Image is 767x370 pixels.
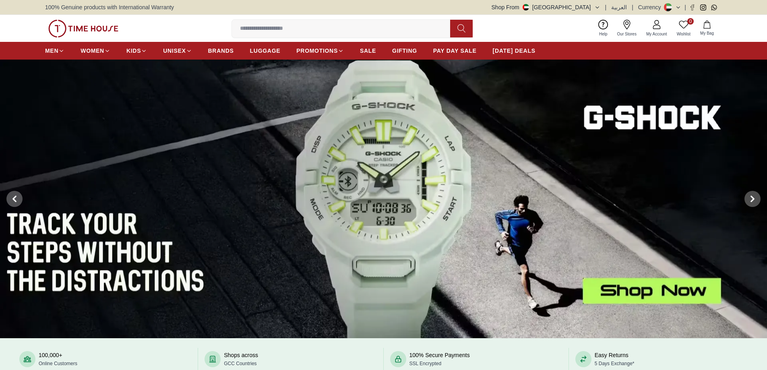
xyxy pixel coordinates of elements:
span: Online Customers [39,361,77,366]
span: MEN [45,47,58,55]
span: KIDS [126,47,141,55]
a: Our Stores [612,18,641,39]
div: Shops across [224,351,258,367]
img: ... [48,20,118,37]
a: WOMEN [81,43,110,58]
span: SSL Encrypted [409,361,442,366]
span: 5 Days Exchange* [595,361,635,366]
span: PAY DAY SALE [433,47,477,55]
span: 100% Genuine products with International Warranty [45,3,174,11]
a: GIFTING [392,43,417,58]
span: GIFTING [392,47,417,55]
a: 0Wishlist [672,18,695,39]
a: [DATE] DEALS [493,43,535,58]
div: 100% Secure Payments [409,351,470,367]
span: GCC Countries [224,361,256,366]
span: SALE [360,47,376,55]
span: | [684,3,686,11]
a: UNISEX [163,43,192,58]
span: [DATE] DEALS [493,47,535,55]
span: PROMOTIONS [296,47,338,55]
span: UNISEX [163,47,186,55]
a: Facebook [689,4,695,10]
span: | [632,3,633,11]
span: BRANDS [208,47,234,55]
span: My Account [643,31,670,37]
a: Whatsapp [711,4,717,10]
button: Shop From[GEOGRAPHIC_DATA] [492,3,600,11]
a: Help [594,18,612,39]
img: United Arab Emirates [523,4,529,10]
div: Currency [638,3,664,11]
div: Easy Returns [595,351,635,367]
a: SALE [360,43,376,58]
button: My Bag [695,19,719,38]
a: BRANDS [208,43,234,58]
div: 100,000+ [39,351,77,367]
a: PROMOTIONS [296,43,344,58]
a: LUGGAGE [250,43,281,58]
button: العربية [611,3,627,11]
span: Wishlist [674,31,694,37]
span: 0 [687,18,694,25]
a: Instagram [700,4,706,10]
span: | [605,3,607,11]
span: My Bag [697,30,717,36]
a: KIDS [126,43,147,58]
span: Our Stores [614,31,640,37]
a: MEN [45,43,64,58]
a: PAY DAY SALE [433,43,477,58]
span: LUGGAGE [250,47,281,55]
span: Help [596,31,611,37]
span: WOMEN [81,47,104,55]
